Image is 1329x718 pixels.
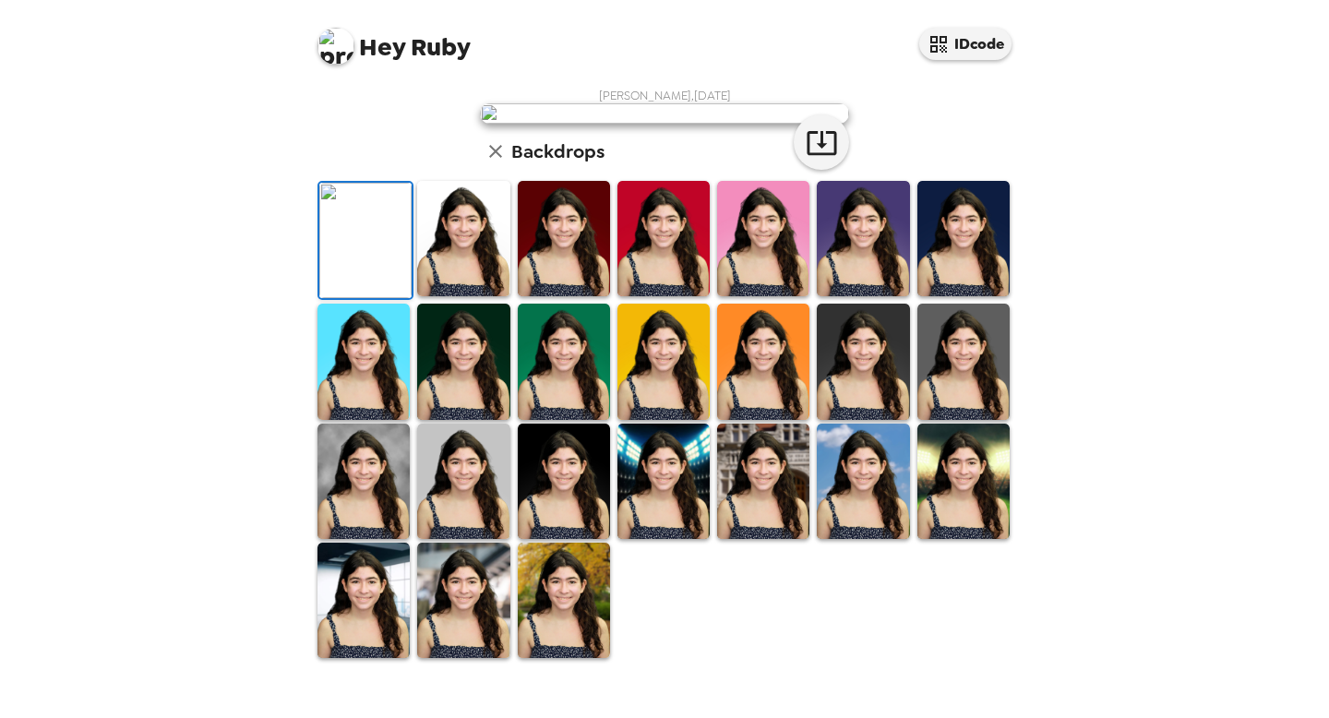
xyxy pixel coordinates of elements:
[317,18,471,60] span: Ruby
[359,30,405,64] span: Hey
[919,28,1012,60] button: IDcode
[511,137,605,166] h6: Backdrops
[480,103,849,124] img: user
[599,88,731,103] span: [PERSON_NAME] , [DATE]
[319,183,412,298] img: Original
[317,28,354,65] img: profile pic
